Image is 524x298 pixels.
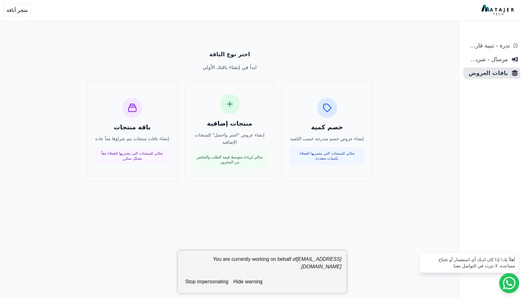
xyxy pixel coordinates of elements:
p: مثالي لزيادة متوسط قيمة الطلب والتخلص من المخزون [196,155,263,165]
span: متجر أناقة [7,7,28,14]
h3: منتجات إضافية [193,119,267,128]
p: إنشاء عروض "اشتر واحصل" للمنتجات الإضافية [193,132,267,146]
p: مثالي للمنتجات التي يشتريها العملاء بكميات متعددة [294,151,360,161]
span: ندرة - تنبية قارب علي النفاذ [466,41,510,50]
p: ابدأ في إنشاء باقتك الأولى [32,64,427,71]
p: مثالي للمنتجات التي يشتريها العملاء معاً بشكل متكرر [99,151,166,161]
button: متجر أناقة [4,4,31,17]
span: باقات العروض [466,69,508,77]
em: [EMAIL_ADDRESS][DOMAIN_NAME] [296,256,341,269]
p: إنشاء عروض خصم متدرجة حسب الكمية [290,135,364,142]
h3: باقة منتجات [95,123,169,132]
p: إنشاء باقات منتجات يتم شراؤها معاً عادة [95,135,169,142]
h3: خصم كمية [290,123,364,132]
button: hide warning [231,276,265,288]
button: stop impersonating [183,276,231,288]
span: مرسال - شريط دعاية [466,55,508,64]
div: You are currently working on behalf of . [183,256,341,276]
div: أهلاً بك! إذا كان لديك أي استفسار أو تحتاج مساعدة، لا تتردد في التواصل معنا [423,256,515,269]
p: اختر نوع الباقة [32,50,427,59]
img: MatajerTech Logo [481,5,515,16]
